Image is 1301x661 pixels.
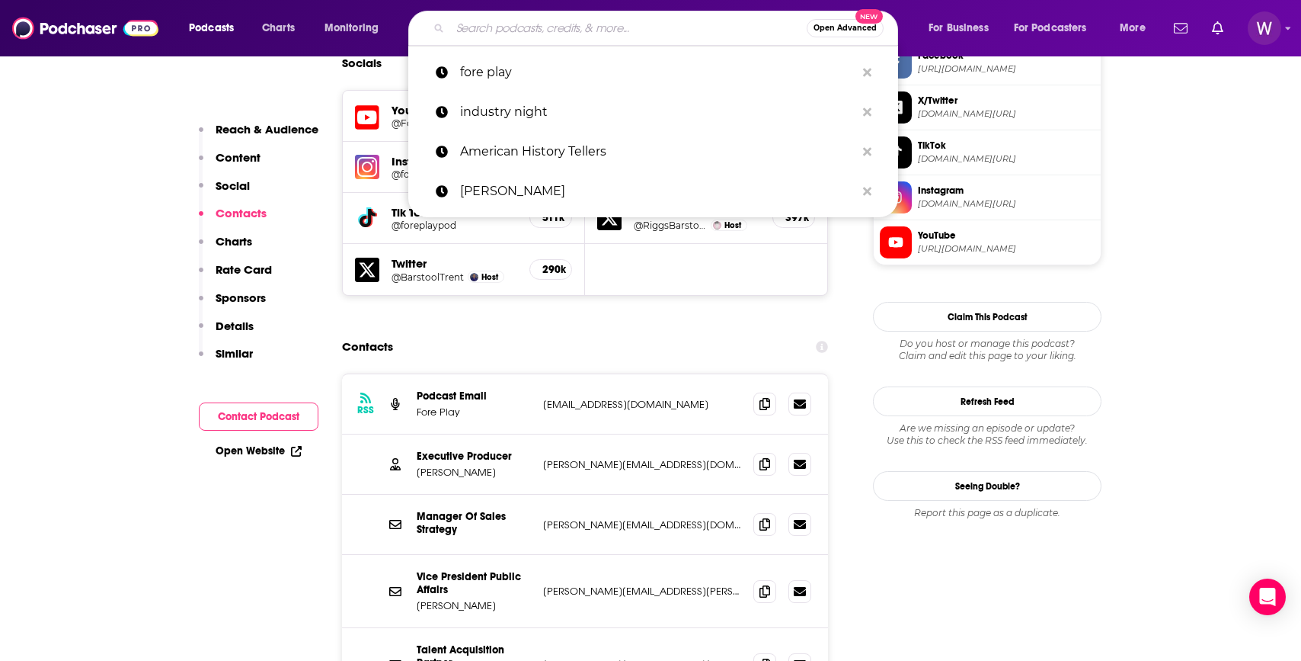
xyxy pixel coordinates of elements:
[252,16,304,40] a: Charts
[392,205,517,220] h5: Tik Tok
[417,599,531,612] p: [PERSON_NAME]
[408,53,898,92] a: fore play
[918,229,1095,242] span: YouTube
[873,302,1101,332] button: Claim This Podcast
[12,14,158,43] img: Podchaser - Follow, Share and Rate Podcasts
[1109,16,1165,40] button: open menu
[543,458,741,471] p: [PERSON_NAME][EMAIL_ADDRESS][DOMAIN_NAME]
[460,132,855,172] p: American History Tellers
[470,273,478,281] img: Trent Ryan
[929,18,989,39] span: For Business
[873,422,1101,447] div: Are we missing an episode or update? Use this to check the RSS feed immediately.
[873,471,1101,501] a: Seeing Double?
[216,290,266,305] p: Sponsors
[216,444,302,457] a: Open Website
[423,11,913,46] div: Search podcasts, credits, & more...
[1120,18,1146,39] span: More
[417,406,531,419] p: Fore Play
[342,332,393,361] h2: Contacts
[342,49,382,78] h2: Socials
[918,198,1095,210] span: instagram.com/foreplaypod/
[199,319,254,347] button: Details
[216,319,254,333] p: Details
[199,234,252,262] button: Charts
[918,94,1095,107] span: X/Twitter
[873,338,1101,350] span: Do you host or manage this podcast?
[216,150,261,165] p: Content
[873,387,1101,416] button: Refresh Feed
[1248,11,1281,45] span: Logged in as williammwhite
[634,220,707,231] h5: @RiggsBarstool
[1248,11,1281,45] img: User Profile
[392,154,517,168] h5: Instagram
[408,132,898,172] a: American History Tellers
[460,53,855,92] p: fore play
[543,585,741,598] p: [PERSON_NAME][EMAIL_ADDRESS][PERSON_NAME][DOMAIN_NAME]
[785,211,802,224] h5: 397k
[417,450,531,463] p: Executive Producer
[392,168,517,180] a: @foreplaypod/
[199,403,318,431] button: Contact Podcast
[392,103,517,117] h5: Youtube
[216,346,253,361] p: Similar
[408,172,898,211] a: [PERSON_NAME]
[324,18,379,39] span: Monitoring
[918,63,1095,75] span: https://www.facebook.com/foreplaypod
[543,398,741,411] p: [EMAIL_ADDRESS][DOMAIN_NAME]
[1206,15,1229,41] a: Show notifications dropdown
[178,16,254,40] button: open menu
[1248,11,1281,45] button: Show profile menu
[918,243,1095,255] span: https://www.youtube.com/@ForePlayGolf
[392,220,517,231] h5: @foreplaypod
[880,47,1095,79] a: Facebook[URL][DOMAIN_NAME]
[807,19,884,37] button: Open AdvancedNew
[199,206,267,234] button: Contacts
[880,91,1095,124] a: X/Twitter[DOMAIN_NAME][URL]
[357,404,374,416] h3: RSS
[873,507,1101,519] div: Report this page as a duplicate.
[417,570,531,596] p: Vice President Public Affairs
[542,263,559,276] h5: 290k
[417,510,531,536] p: Manager Of Sales Strategy
[918,16,1008,40] button: open menu
[460,172,855,211] p: Lindsay Graham
[1004,16,1109,40] button: open menu
[199,178,250,207] button: Social
[918,108,1095,120] span: twitter.com/ForePlayPod
[199,346,253,374] button: Similar
[408,92,898,132] a: industry night
[199,290,266,319] button: Sponsors
[918,153,1095,165] span: tiktok.com/@foreplaypod
[918,184,1095,197] span: Instagram
[450,16,807,40] input: Search podcasts, credits, & more...
[216,262,272,277] p: Rate Card
[460,92,855,132] p: industry night
[392,271,464,283] a: @BarstoolTrent
[543,518,741,531] p: [PERSON_NAME][EMAIL_ADDRESS][DOMAIN_NAME]
[855,9,883,24] span: New
[262,18,295,39] span: Charts
[392,117,517,129] a: @ForePlayGolf
[417,390,531,403] p: Podcast Email
[355,155,379,179] img: iconImage
[216,122,318,136] p: Reach & Audience
[918,139,1095,152] span: TikTok
[189,18,234,39] span: Podcasts
[724,220,741,230] span: Host
[880,136,1095,168] a: TikTok[DOMAIN_NAME][URL]
[713,221,721,229] img: Riggs Bozoian
[199,150,261,178] button: Content
[417,466,531,479] p: [PERSON_NAME]
[216,178,250,193] p: Social
[1014,18,1087,39] span: For Podcasters
[880,226,1095,258] a: YouTube[URL][DOMAIN_NAME]
[481,272,498,282] span: Host
[314,16,398,40] button: open menu
[814,24,877,32] span: Open Advanced
[199,122,318,150] button: Reach & Audience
